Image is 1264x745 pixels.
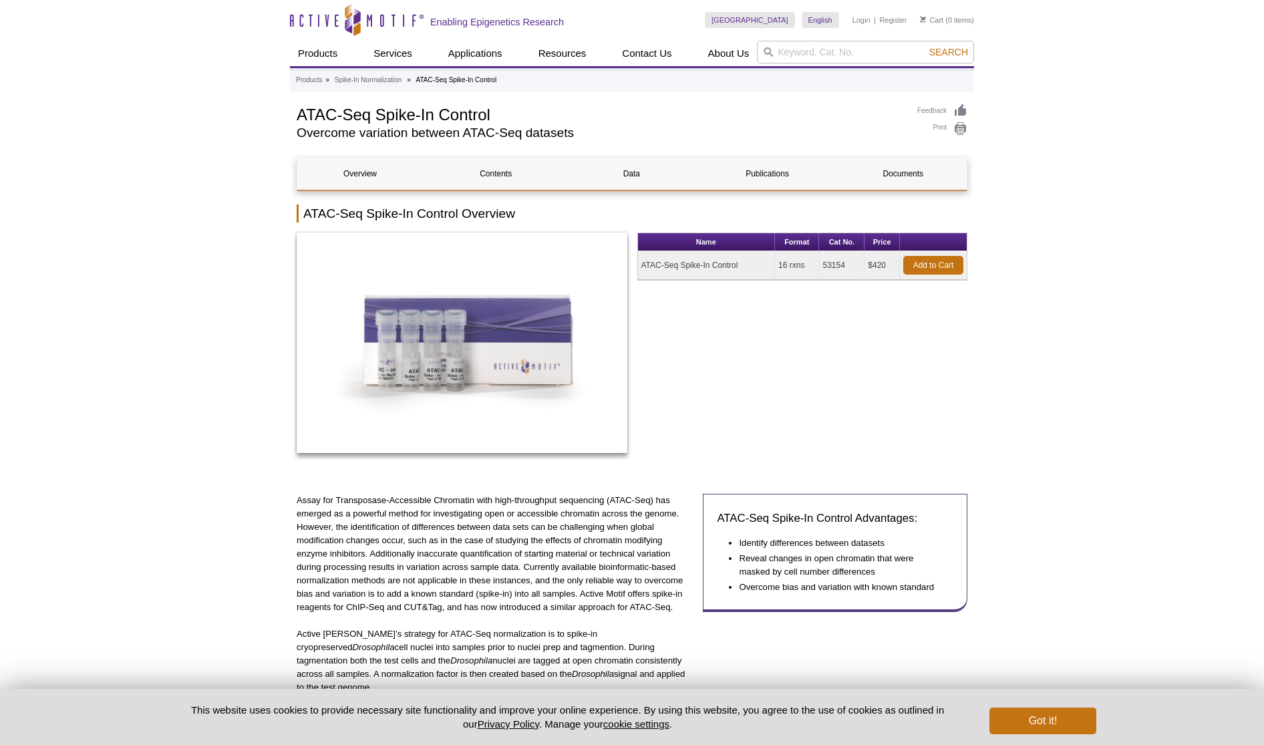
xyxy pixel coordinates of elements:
[297,233,627,453] img: ATAC-Seq Spike-In Control
[297,494,693,614] p: Assay for Transposase-Accessible Chromatin with high-throughput sequencing (ATAC-Seq) has emerged...
[705,12,795,28] a: [GEOGRAPHIC_DATA]
[168,703,967,731] p: This website uses cookies to provide necessary site functionality and improve your online experie...
[638,233,776,251] th: Name
[572,669,614,679] em: Drosophila
[917,104,967,118] a: Feedback
[430,16,564,28] h2: Enabling Epigenetics Research
[440,41,510,66] a: Applications
[840,158,966,190] a: Documents
[603,718,669,730] button: cookie settings
[296,74,322,86] a: Products
[739,581,940,594] li: Overcome bias and variation with known standard
[775,233,819,251] th: Format
[407,76,411,84] li: »
[920,15,943,25] a: Cart
[638,251,776,280] td: ATAC-Seq Spike-In Control
[819,251,864,280] td: 53154
[775,251,819,280] td: 16 rxns
[739,552,940,579] li: Reveal changes in open chromatin that were masked by cell number differences
[739,537,940,550] li: Identify differences between datasets
[917,122,967,136] a: Print
[864,251,900,280] td: $420
[819,233,864,251] th: Cat No.
[416,76,497,84] li: ATAC-Seq Spike-In Control
[717,510,953,527] h3: ATAC-Seq Spike-In Control Advantages:
[353,642,395,652] em: Drosophila
[920,12,974,28] li: (0 items)
[989,708,1096,734] button: Got it!
[530,41,595,66] a: Resources
[920,16,926,23] img: Your Cart
[297,104,904,124] h1: ATAC-Seq Spike-In Control
[335,74,402,86] a: Spike-In Normalization
[874,12,876,28] li: |
[365,41,420,66] a: Services
[325,76,329,84] li: »
[290,41,345,66] a: Products
[297,204,967,222] h2: ATAC-Seq Spike-In Control Overview
[433,158,559,190] a: Contents
[852,15,871,25] a: Login
[569,158,694,190] a: Data
[297,627,693,694] p: Active [PERSON_NAME]’s strategy for ATAC-Seq normalization is to spike-in cryopreserved cell nucl...
[879,15,907,25] a: Register
[700,41,758,66] a: About Us
[297,158,423,190] a: Overview
[757,41,974,63] input: Keyword, Cat. No.
[297,127,904,139] h2: Overcome variation between ATAC-Seq datasets
[802,12,839,28] a: English
[478,718,539,730] a: Privacy Policy
[450,655,492,665] em: Drosophila
[705,158,830,190] a: Publications
[925,46,972,58] button: Search
[903,256,963,275] a: Add to Cart
[614,41,679,66] a: Contact Us
[864,233,900,251] th: Price
[929,47,968,57] span: Search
